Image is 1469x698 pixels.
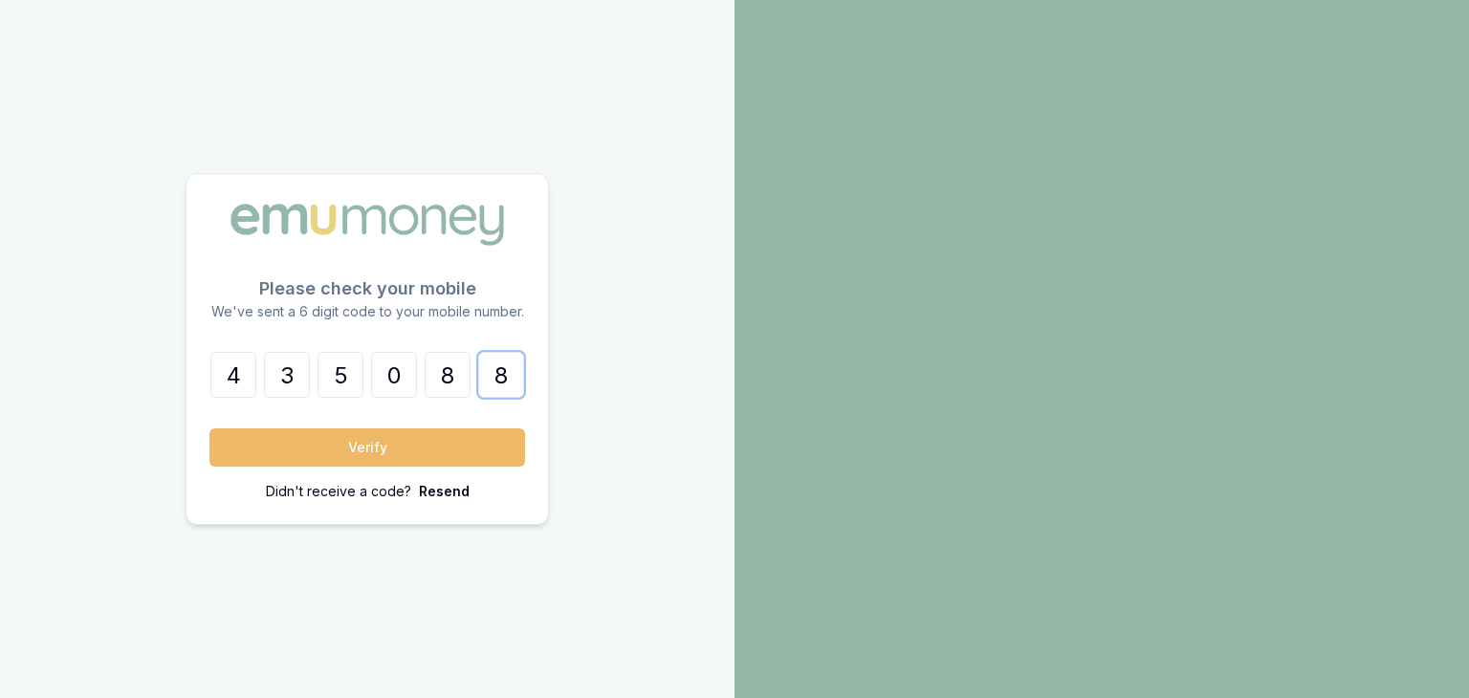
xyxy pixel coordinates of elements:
[209,428,525,467] button: Verify
[224,197,511,252] img: Emu Money
[266,482,411,501] p: Didn't receive a code?
[209,302,525,321] p: We've sent a 6 digit code to your mobile number.
[419,482,470,501] p: Resend
[209,275,525,302] p: Please check your mobile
